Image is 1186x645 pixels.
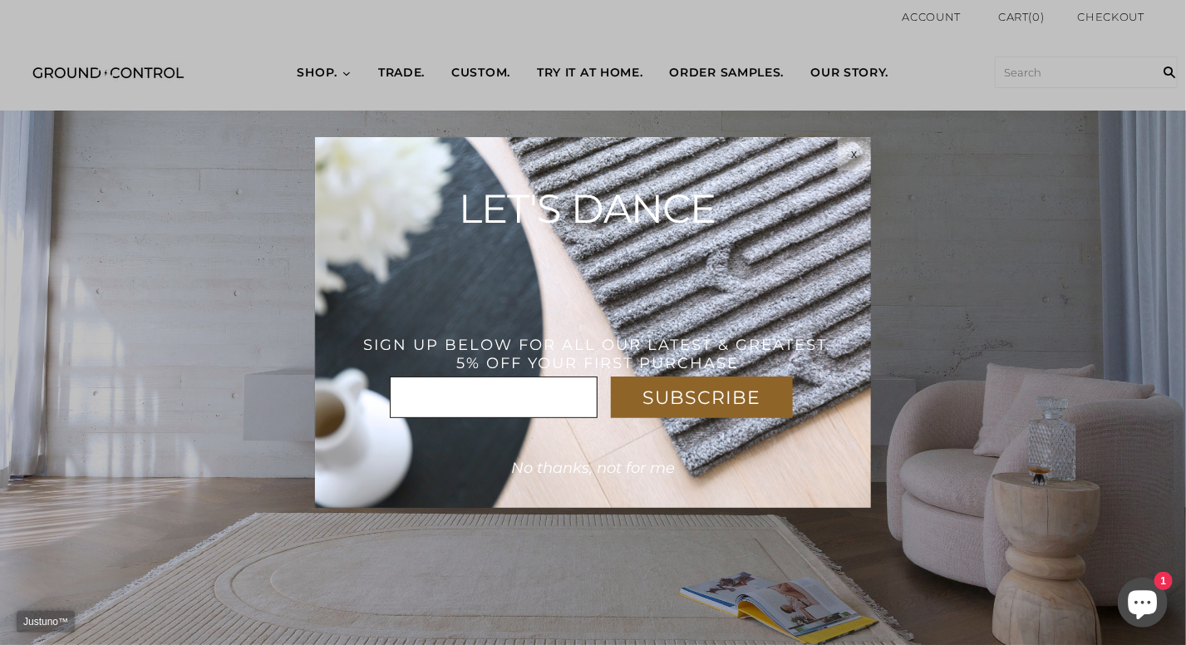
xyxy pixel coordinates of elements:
div: No thanks, not for me [483,451,704,485]
div: SUBSCRIBE [611,377,793,418]
span: SUBSCRIBE [643,387,761,409]
input: Email Address [390,377,598,418]
span: No thanks, not for me [511,459,675,477]
span: SIGN UP BELOW FOR ALL OUR LATEST & GREATEST. 5% OFF YOUR FIRST PURCHASE [364,336,832,372]
span: x [852,147,858,160]
span: LET'S DANCE [459,185,716,233]
inbox-online-store-chat: Shopify online store chat [1113,578,1173,632]
a: Justuno™ [17,611,75,633]
div: x [838,137,871,170]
